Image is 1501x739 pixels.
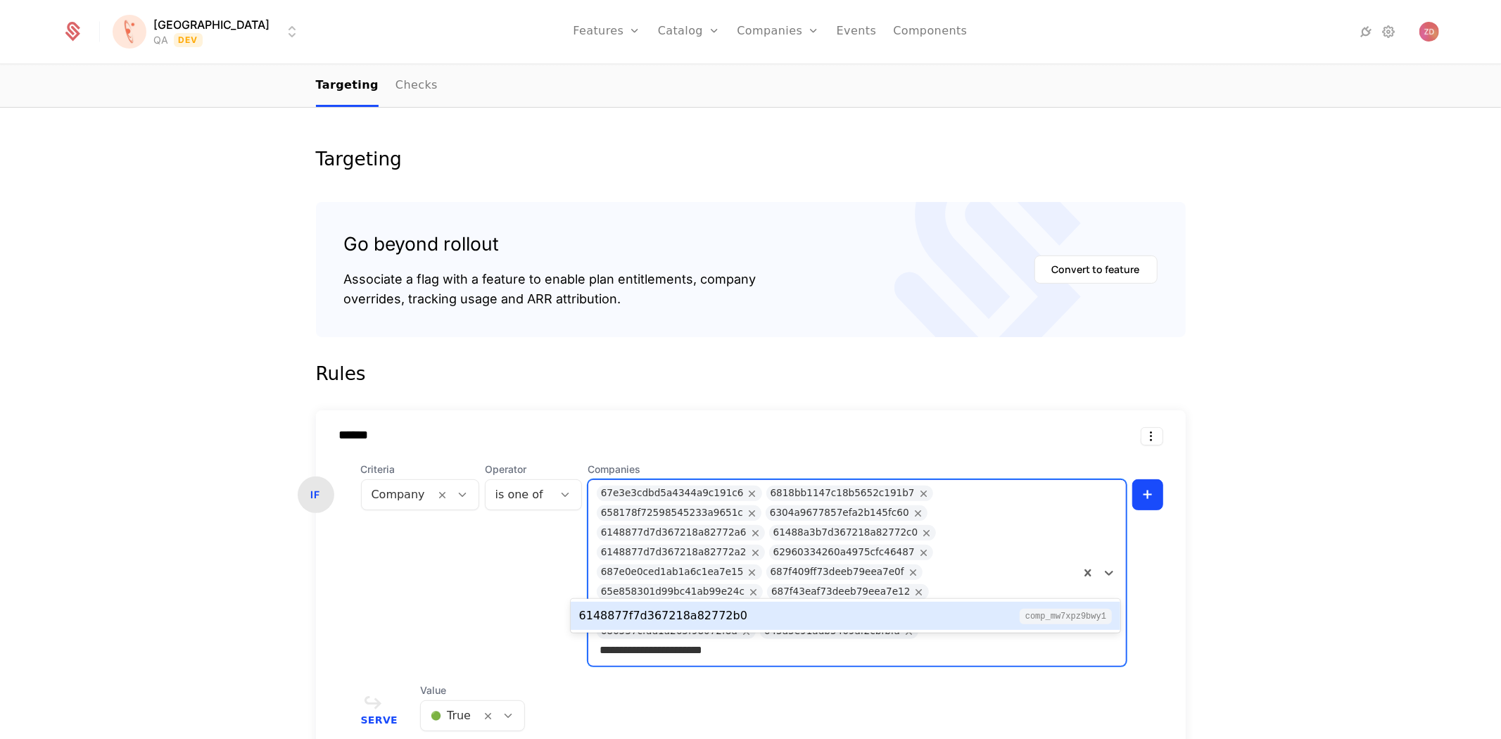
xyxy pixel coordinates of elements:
div: QA [153,33,168,47]
span: Companies [588,462,1127,476]
div: Remove 6148877d7d367218a82772a6 [747,525,765,541]
img: Florence [113,15,146,49]
div: Remove 687f43eaf73deeb79eea7e12 [911,584,929,600]
div: 61488a3b7d367218a82772c0 [773,525,918,541]
div: Remove 6818bb1147c18b5652c191b7 [915,486,933,501]
div: 67e3e3cdbd5a4344a9c191c6 [601,486,744,501]
div: 687e0e0ced1ab1a6c1ea7e15 [601,564,744,580]
span: Value [420,683,525,697]
div: 6304a9677857efa2b145fc60 [770,505,909,521]
button: Select action [1141,427,1163,446]
div: 687f43eaf73deeb79eea7e12 [771,584,910,600]
div: 62960334260a4975cfc46487 [773,545,915,560]
button: + [1132,479,1163,510]
div: 6818bb1147c18b5652c191b7 [771,486,915,501]
div: 658178f72598545233a9651c [601,505,743,521]
div: Remove 6304a9677857efa2b145fc60 [909,505,927,521]
div: Associate a flag with a feature to enable plan entitlements, company overrides, tracking usage an... [344,270,756,309]
span: Criteria [361,462,479,476]
span: comp_Mw7xPZ9bWy1 [1020,609,1112,624]
span: Dev [174,33,203,47]
a: Checks [395,65,438,107]
nav: Main [316,65,1186,107]
button: Convert to feature [1034,255,1158,284]
div: 6148877f7d367218a82772b0 [579,607,747,624]
ul: Choose Sub Page [316,65,438,107]
span: Serve [361,715,398,725]
span: [GEOGRAPHIC_DATA] [153,16,270,33]
div: Remove 687e0e0ced1ab1a6c1ea7e15 [744,564,762,580]
div: Go beyond rollout [344,230,756,258]
div: Remove 61488a3b7d367218a82772c0 [918,525,936,541]
a: Settings [1380,23,1397,40]
div: Remove 6148877d7d367218a82772a2 [747,545,765,560]
span: Operator [485,462,582,476]
div: IF [298,476,334,513]
div: 687f409ff73deeb79eea7e0f [771,564,904,580]
div: Targeting [316,150,1186,168]
div: Rules [316,360,1186,388]
a: Targeting [316,65,379,107]
button: Select environment [117,16,300,47]
div: Remove 67e3e3cdbd5a4344a9c191c6 [744,486,762,501]
div: Remove 62960334260a4975cfc46487 [915,545,933,560]
button: Open user button [1419,22,1439,42]
div: Remove 658178f72598545233a9651c [743,505,761,521]
div: Remove 65e858301d99bc41ab99e24c [745,584,763,600]
a: Integrations [1357,23,1374,40]
div: Remove 687f409ff73deeb79eea7e0f [904,564,923,580]
div: 6148877d7d367218a82772a6 [601,525,747,541]
div: 6148877d7d367218a82772a2 [601,545,747,560]
img: Zlatko Despotovic [1419,22,1439,42]
div: 65e858301d99bc41ab99e24c [601,584,745,600]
